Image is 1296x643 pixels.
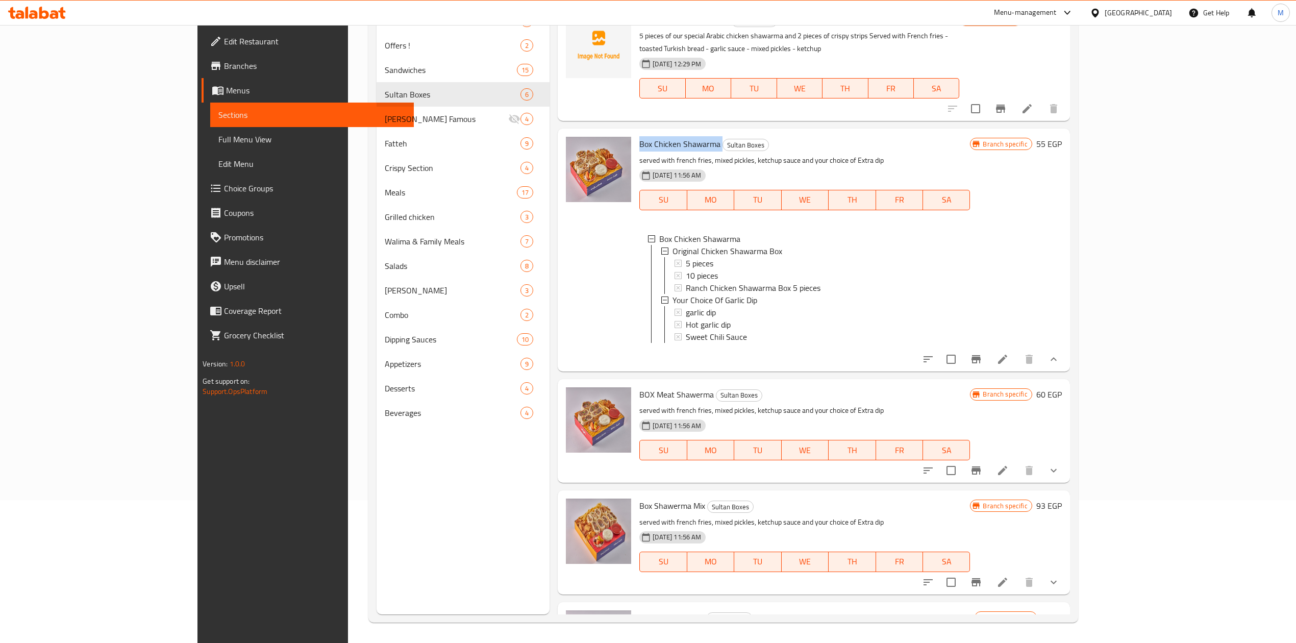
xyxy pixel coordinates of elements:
a: Edit menu item [996,464,1009,477]
svg: Show Choices [1048,464,1060,477]
span: Desserts [385,382,521,394]
h6: 60 EGP [1036,387,1062,402]
a: Edit menu item [1021,103,1033,115]
h6: 207.2 EGP [1026,13,1062,27]
span: Get support on: [203,375,250,388]
span: SA [927,192,966,207]
h6: 55 EGP [1036,137,1062,151]
button: TH [823,78,868,98]
div: Sultan Boxes [706,612,753,625]
span: Appetizers [385,358,521,370]
span: Sections [218,109,406,121]
button: FR [876,552,923,572]
button: WE [777,78,823,98]
a: Branches [202,54,414,78]
div: items [520,358,533,370]
div: items [520,407,533,419]
div: Salads8 [377,254,550,278]
span: TH [833,554,871,569]
span: SU [644,554,683,569]
span: Offers ! [385,39,521,52]
span: Version: [203,357,228,370]
span: Walima & Family Meals [385,235,521,248]
button: show more [1041,458,1066,483]
span: Your Choice Of Garlic Dip [672,294,757,306]
span: BOX Meat Shawerma [639,387,714,402]
button: SA [923,190,970,210]
span: [DATE] 11:56 AM [649,421,705,431]
span: Select to update [940,572,962,593]
a: Menus [202,78,414,103]
a: Edit Menu [210,152,414,176]
span: Full Menu View [218,133,406,145]
button: SU [639,552,687,572]
span: Dipping Sauces [385,333,517,345]
div: items [520,284,533,296]
svg: Show Choices [1048,576,1060,588]
span: FR [880,443,919,458]
button: SA [923,552,970,572]
div: Sultan Boxes [385,88,521,101]
button: SA [923,440,970,460]
button: sort-choices [916,458,940,483]
button: FR [868,78,914,98]
button: Branch-specific-item [964,458,988,483]
img: Shawarma and Crispy Box [566,13,631,78]
div: items [520,235,533,248]
div: items [520,162,533,174]
button: show more [1041,347,1066,372]
button: TH [829,190,876,210]
button: TU [734,190,781,210]
div: Crispy Section4 [377,156,550,180]
div: items [520,309,533,321]
span: Sultan Boxes [723,139,768,151]
span: Sandwiches [385,64,517,76]
div: Combo [385,309,521,321]
span: Branch specific [983,612,1036,622]
div: Sandwiches15 [377,58,550,82]
p: served with french fries, mixed pickles, ketchup sauce and your choice of Extra dip [639,516,970,529]
div: Beverages4 [377,401,550,425]
div: Walima & Family Meals7 [377,229,550,254]
div: Crispy Section [385,162,521,174]
span: 7 [521,237,533,246]
span: Branch specific [979,139,1031,149]
button: SU [639,440,687,460]
div: Meals [385,186,517,199]
span: M [1278,7,1284,18]
p: served with french fries, mixed pickles, ketchup sauce and your choice of Extra dip [639,404,970,417]
span: FR [880,192,919,207]
img: Box Shawerma Mix [566,499,631,564]
span: 10 [517,335,533,344]
span: [PERSON_NAME] Famous [385,113,509,125]
span: Select to update [940,460,962,481]
span: SA [927,554,966,569]
span: Grilled chicken [385,211,521,223]
span: 5 pieces [686,257,713,269]
div: items [520,382,533,394]
span: WE [786,554,825,569]
span: SA [927,443,966,458]
span: Branch specific [979,501,1031,511]
div: [GEOGRAPHIC_DATA] [1105,7,1172,18]
a: Edit menu item [996,576,1009,588]
button: Branch-specific-item [964,570,988,595]
span: Edit Restaurant [224,35,406,47]
div: Rozo [385,284,521,296]
span: MO [691,554,730,569]
div: Fatteh9 [377,131,550,156]
button: MO [687,190,734,210]
p: 5 pieces of our special Arabic chicken shawarma and 2 pieces of crispy strips Served with French ... [639,30,959,55]
a: Edit menu item [996,353,1009,365]
button: TU [734,440,781,460]
span: Sultan Boxes [716,389,762,401]
span: Upsell [224,280,406,292]
a: Choice Groups [202,176,414,201]
h6: 93 EGP [1036,499,1062,513]
button: FR [876,440,923,460]
span: WE [786,443,825,458]
span: SU [644,192,683,207]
